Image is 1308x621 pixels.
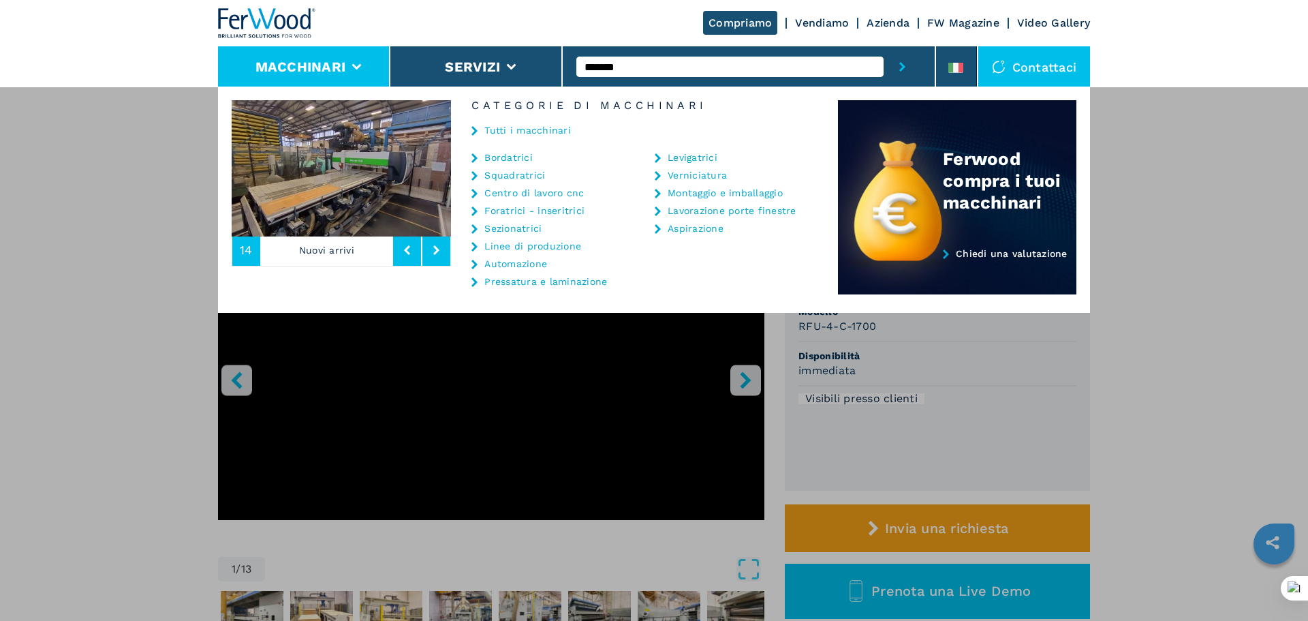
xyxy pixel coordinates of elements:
[484,241,581,251] a: Linee di produzione
[668,153,717,162] a: Levigatrici
[992,60,1006,74] img: Contattaci
[218,8,316,38] img: Ferwood
[484,206,585,215] a: Foratrici - inseritrici
[255,59,346,75] button: Macchinari
[668,224,723,233] a: Aspirazione
[884,46,921,87] button: submit-button
[943,148,1076,213] div: Ferwood compra i tuoi macchinari
[232,100,451,237] img: image
[260,234,394,266] p: Nuovi arrivi
[867,16,909,29] a: Azienda
[927,16,999,29] a: FW Magazine
[451,100,838,111] h6: Categorie di Macchinari
[451,100,670,237] img: image
[703,11,777,35] a: Compriamo
[838,248,1076,295] a: Chiedi una valutazione
[484,153,533,162] a: Bordatrici
[978,46,1091,87] div: Contattaci
[484,224,542,233] a: Sezionatrici
[484,170,545,180] a: Squadratrici
[484,125,571,135] a: Tutti i macchinari
[668,188,783,198] a: Montaggio e imballaggio
[668,206,796,215] a: Lavorazione porte finestre
[795,16,849,29] a: Vendiamo
[1017,16,1090,29] a: Video Gallery
[484,259,547,269] a: Automazione
[445,59,500,75] button: Servizi
[668,170,727,180] a: Verniciatura
[484,277,607,286] a: Pressatura e laminazione
[484,188,584,198] a: Centro di lavoro cnc
[240,244,253,256] span: 14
